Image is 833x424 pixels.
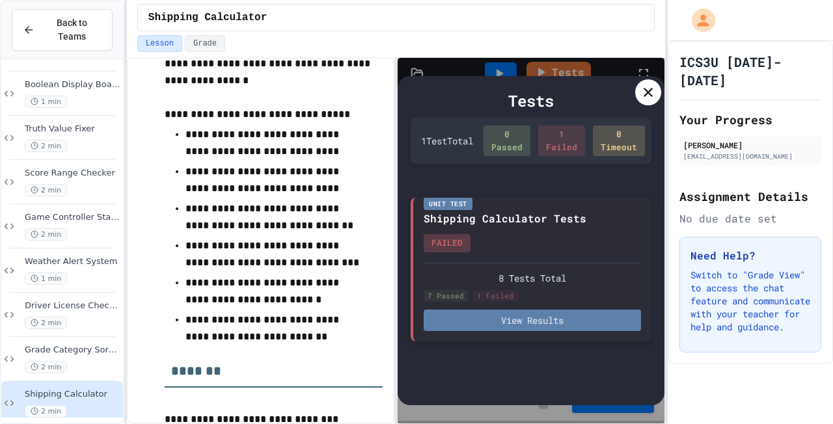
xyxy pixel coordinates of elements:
button: Grade [185,35,225,52]
div: 1 Test Total [421,134,473,148]
span: Weather Alert System [25,256,120,267]
div: Unit Test [424,198,472,210]
div: No due date set [679,211,821,226]
span: 2 min [25,361,67,373]
p: Switch to "Grade View" to access the chat feature and communicate with your teacher for help and ... [690,269,810,334]
span: Shipping Calculator [148,10,267,25]
div: [PERSON_NAME] [683,139,817,151]
button: View Results [424,310,640,331]
span: 2 min [25,228,67,241]
h2: Assignment Details [679,187,821,205]
div: 1 Failed [473,290,517,302]
button: Back to Teams [12,9,113,51]
div: FAILED [424,234,471,252]
div: Tests [411,89,651,113]
span: 2 min [25,405,67,417]
span: Shipping Calculator [25,389,120,400]
span: Grade Category Sorter [25,345,120,356]
div: 1 Failed [538,126,585,156]
span: 2 min [25,317,67,329]
span: Boolean Display Board [25,79,120,90]
h3: Need Help? [690,248,810,263]
span: Back to Teams [42,16,102,44]
div: My Account [678,5,718,35]
div: Shipping Calculator Tests [424,211,586,226]
div: 0 Timeout [593,126,645,156]
span: Score Range Checker [25,168,120,179]
h2: Your Progress [679,111,821,129]
span: Driver License Checker [25,300,120,311]
span: Truth Value Fixer [25,124,120,135]
span: 1 min [25,272,67,285]
span: 1 min [25,96,67,108]
span: 2 min [25,184,67,196]
div: 0 Passed [484,126,530,156]
button: Lesson [137,35,182,52]
span: 2 min [25,140,67,152]
div: 7 Passed [424,290,468,302]
span: Game Controller Status [25,212,120,223]
h1: ICS3U [DATE]-[DATE] [679,53,821,89]
div: [EMAIL_ADDRESS][DOMAIN_NAME] [683,152,817,161]
div: 8 Tests Total [424,271,640,285]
